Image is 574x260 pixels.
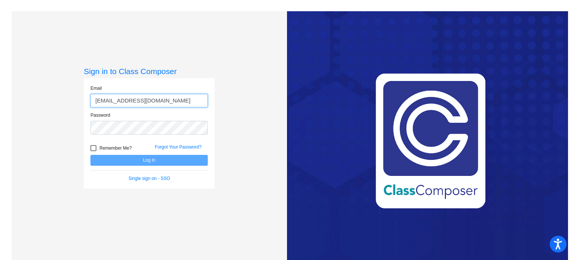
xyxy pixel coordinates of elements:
[129,176,170,181] a: Single sign on - SSO
[90,112,110,119] label: Password
[84,67,215,76] h3: Sign in to Class Composer
[155,144,201,150] a: Forgot Your Password?
[90,85,102,92] label: Email
[90,155,208,166] button: Log In
[99,144,132,153] span: Remember Me?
